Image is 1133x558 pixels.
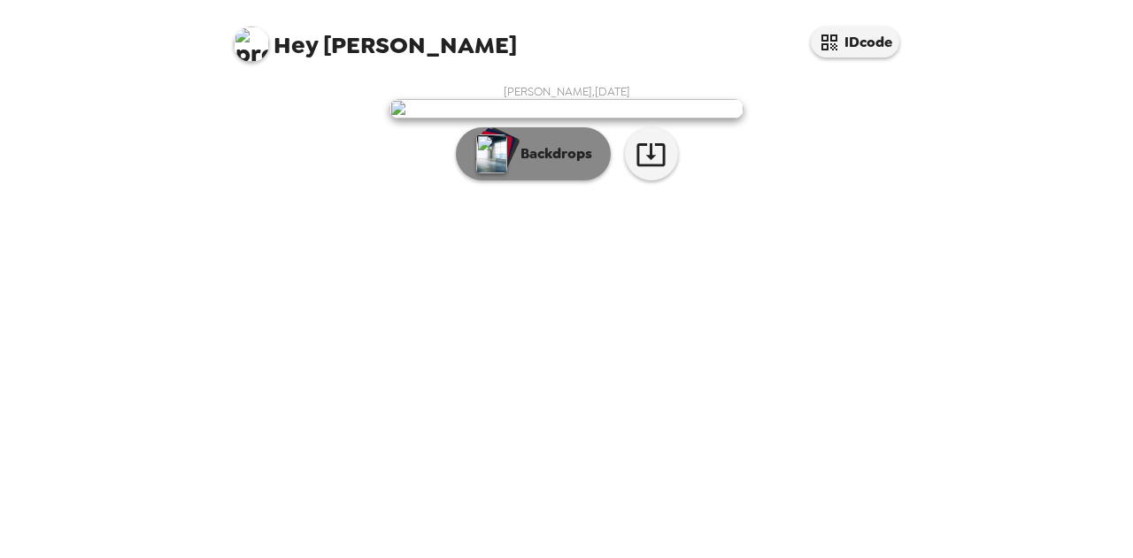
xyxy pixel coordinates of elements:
[456,127,611,180] button: Backdrops
[234,27,269,62] img: profile pic
[234,18,517,57] span: [PERSON_NAME]
[811,27,899,57] button: IDcode
[389,99,744,118] img: user
[274,29,318,61] span: Hey
[504,84,630,99] span: [PERSON_NAME] , [DATE]
[512,143,592,164] p: Backdrops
